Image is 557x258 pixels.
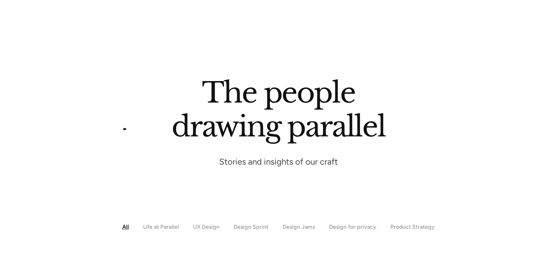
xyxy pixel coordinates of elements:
div: Life at Parallel [143,223,179,230]
div: UX Design [193,223,219,230]
div: Design Sprint [234,223,268,230]
div: Design for privacy [329,223,376,230]
div: Product Strategy [390,223,435,230]
div: Design Jams [283,223,315,230]
div: All [122,223,129,230]
h1: The people drawing parallel [172,76,385,143]
p: Stories and insights of our craft [219,156,338,167]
